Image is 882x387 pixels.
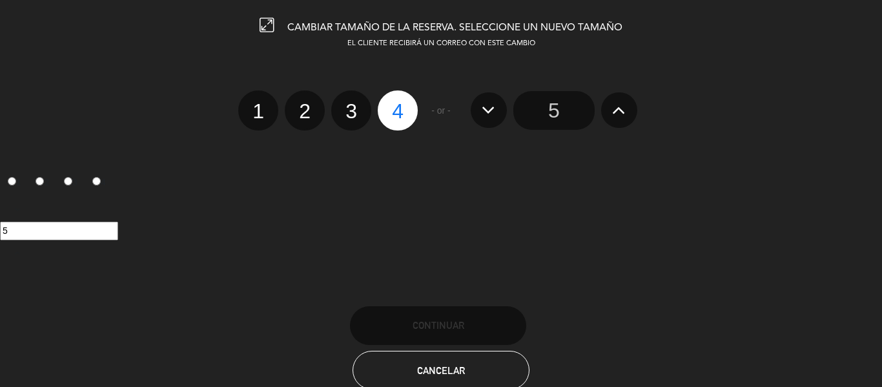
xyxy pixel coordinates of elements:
[285,90,325,131] label: 2
[287,23,622,33] span: CAMBIAR TAMAÑO DE LA RESERVA. SELECCIONE UN NUEVO TAMAÑO
[378,90,418,131] label: 4
[331,90,371,131] label: 3
[92,177,101,185] input: 4
[238,90,278,131] label: 1
[431,103,451,118] span: - or -
[28,171,57,193] label: 2
[417,365,465,376] span: Cancelar
[350,306,526,345] button: Continuar
[57,171,85,193] label: 3
[64,177,72,185] input: 3
[347,40,535,47] span: EL CLIENTE RECIBIRÁ UN CORREO CON ESTE CAMBIO
[413,320,464,331] span: Continuar
[85,171,113,193] label: 4
[8,177,16,185] input: 1
[36,177,44,185] input: 2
